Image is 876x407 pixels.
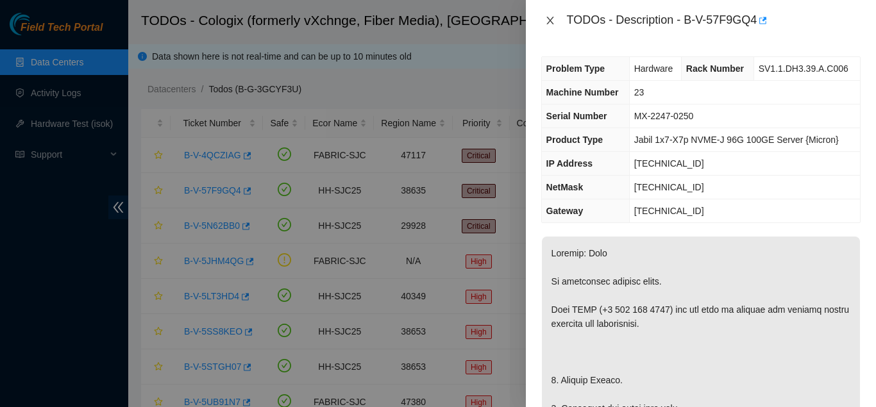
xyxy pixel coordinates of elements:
span: close [545,15,555,26]
span: Hardware [634,63,673,74]
span: Machine Number [546,87,619,97]
span: Jabil 1x7-X7p NVME-J 96G 100GE Server {Micron} [634,135,839,145]
span: 23 [634,87,644,97]
span: [TECHNICAL_ID] [634,206,704,216]
span: Product Type [546,135,603,145]
span: MX-2247-0250 [634,111,694,121]
span: Serial Number [546,111,607,121]
div: TODOs - Description - B-V-57F9GQ4 [567,10,861,31]
span: Rack Number [686,63,744,74]
span: SV1.1.DH3.39.A.C006 [759,63,848,74]
button: Close [541,15,559,27]
span: IP Address [546,158,593,169]
span: NetMask [546,182,584,192]
span: Gateway [546,206,584,216]
span: [TECHNICAL_ID] [634,182,704,192]
span: Problem Type [546,63,605,74]
span: [TECHNICAL_ID] [634,158,704,169]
